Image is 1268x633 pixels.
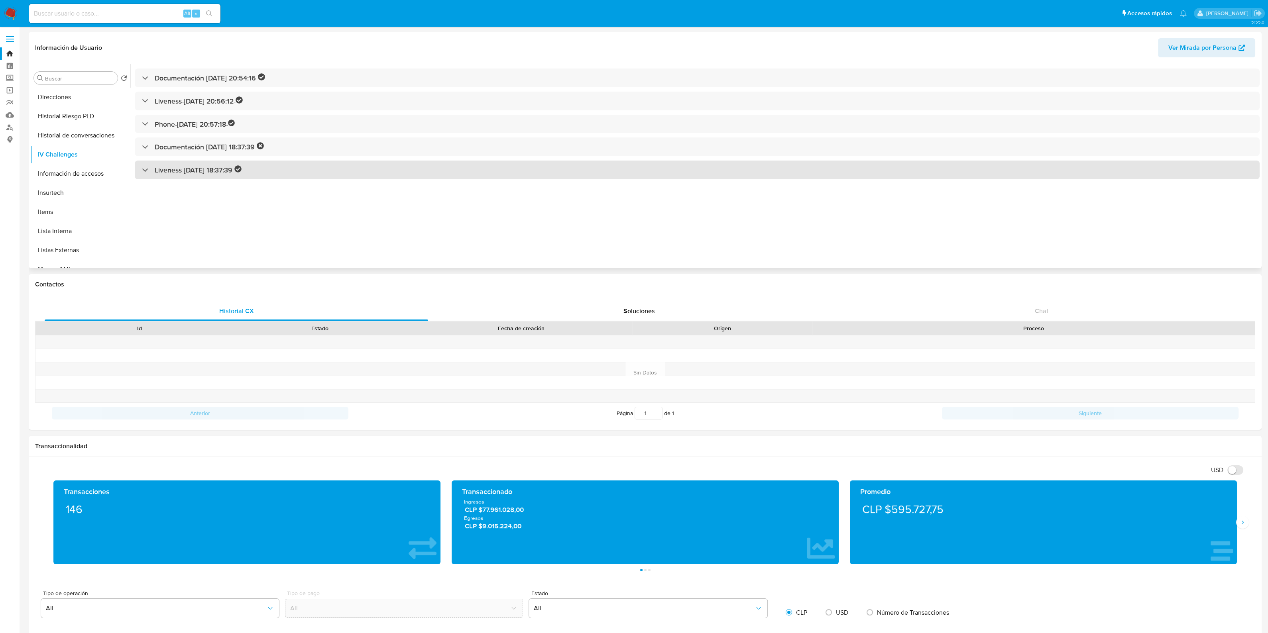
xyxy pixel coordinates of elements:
button: Buscar [37,75,43,81]
div: Phone-[DATE] 20:57:18- [135,115,1260,133]
h3: Documentación - [DATE] 18:37:39 - [155,142,264,151]
h3: Documentación - [DATE] 20:54:16 - [155,73,265,82]
button: Marcas AML [31,260,130,279]
button: Anterior [52,407,348,419]
button: Items [31,202,130,221]
div: Liveness-[DATE] 18:37:39- [135,161,1260,179]
p: camilafernanda.paredessaldano@mercadolibre.cl [1206,10,1251,17]
input: Buscar usuario o caso... [29,8,220,19]
div: Proceso [818,324,1249,332]
h1: Transaccionalidad [35,442,1255,450]
button: Ver Mirada por Persona [1158,38,1255,57]
input: Buscar [45,75,114,82]
button: Información de accesos [31,164,130,183]
a: Notificaciones [1180,10,1187,17]
span: Historial CX [219,306,254,316]
span: Ver Mirada por Persona [1168,38,1237,57]
div: Documentación-[DATE] 18:37:39- [135,137,1260,156]
div: Estado [235,324,404,332]
button: Direcciones [31,88,130,107]
span: Alt [184,10,191,17]
div: Origen [638,324,807,332]
button: Listas Externas [31,241,130,260]
span: Chat [1035,306,1048,316]
h3: Phone - [DATE] 20:57:18 - [155,120,235,129]
div: Fecha de creación [415,324,627,332]
h3: Liveness - [DATE] 18:37:39 - [155,165,242,174]
button: search-icon [201,8,217,19]
button: Historial de conversaciones [31,126,130,145]
button: Volver al orden por defecto [121,75,127,84]
span: Página de [617,407,674,419]
div: Id [55,324,224,332]
span: Soluciones [623,306,655,316]
button: Historial Riesgo PLD [31,107,130,126]
button: IV Challenges [31,145,130,164]
button: Siguiente [942,407,1239,419]
div: Liveness-[DATE] 20:56:12- [135,92,1260,110]
h1: Contactos [35,280,1255,288]
div: Documentación-[DATE] 20:54:16- [135,69,1260,87]
button: Lista Interna [31,221,130,241]
button: Insurtech [31,183,130,202]
span: Accesos rápidos [1127,9,1172,18]
span: 1 [672,409,674,417]
h3: Liveness - [DATE] 20:56:12 - [155,96,243,106]
h1: Información de Usuario [35,44,102,52]
a: Salir [1254,9,1262,18]
span: s [195,10,197,17]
